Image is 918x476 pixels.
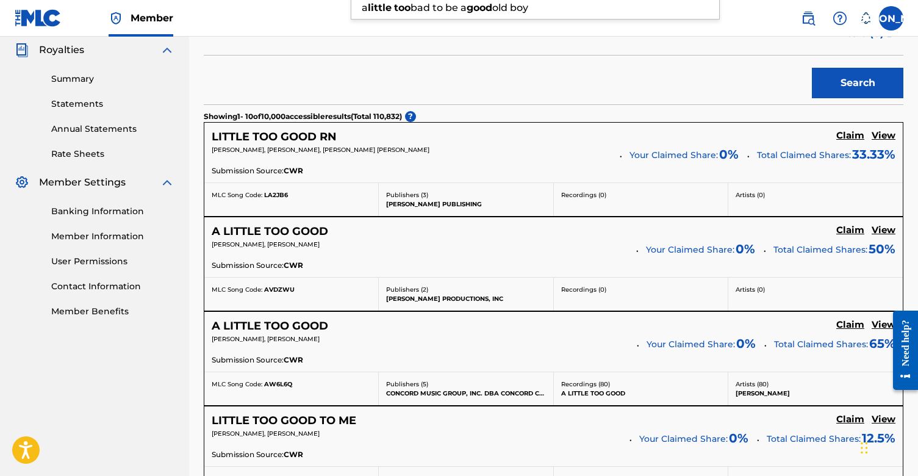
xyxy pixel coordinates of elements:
span: AW6L6Q [264,380,292,388]
p: Recordings ( 80 ) [561,380,720,389]
p: Recordings ( 0 ) [561,190,720,200]
button: Search [812,68,903,98]
span: 0 % [736,334,756,353]
a: Banking Information [51,205,174,218]
span: [PERSON_NAME], [PERSON_NAME] [212,240,320,248]
span: Submission Source: [212,449,284,460]
h5: Claim [836,414,864,425]
img: Top Rightsholder [109,11,123,26]
div: User Menu [879,6,903,31]
div: Drag [861,430,868,466]
span: [PERSON_NAME], [PERSON_NAME] [212,430,320,438]
a: Member Benefits [51,305,174,318]
p: Showing 1 - 10 of 10,000 accessible results (Total 110,832 ) [204,111,402,122]
span: Member Settings [39,175,126,190]
span: old boy [492,2,528,13]
h5: LITTLE TOO GOOD TO ME [212,414,356,428]
span: MLC Song Code: [212,380,262,388]
h5: Claim [836,130,864,142]
span: MLC Song Code: [212,191,262,199]
p: Artists ( 0 ) [736,190,895,200]
h5: View [872,414,895,425]
a: View [872,130,895,143]
strong: too [394,2,411,13]
iframe: Resource Center [884,300,918,401]
p: Artists ( 0 ) [736,285,895,294]
span: Total Claimed Shares: [774,339,868,350]
span: Total Claimed Shares: [767,433,861,444]
strong: good [467,2,492,13]
p: Publishers ( 5 ) [386,380,545,389]
a: Statements [51,98,174,110]
a: Rate Sheets [51,148,174,160]
p: Recordings ( 0 ) [561,285,720,294]
a: View [872,319,895,333]
a: User Permissions [51,255,174,268]
img: MLC Logo [15,9,62,27]
p: [PERSON_NAME] PRODUCTIONS, INC [386,294,545,303]
span: 0 % [729,429,748,447]
h5: View [872,319,895,331]
p: Publishers ( 3 ) [386,190,545,200]
span: CWR [284,355,303,366]
a: Summary [51,73,174,85]
h5: Claim [836,319,864,331]
img: expand [160,175,174,190]
h5: View [872,130,895,142]
span: [PERSON_NAME], [PERSON_NAME] [212,335,320,343]
p: A LITTLE TOO GOOD [561,389,720,398]
span: 50 % [869,240,895,258]
img: Royalties [15,43,29,57]
span: Total Claimed Shares: [773,244,867,255]
span: CWR [284,449,303,460]
p: Artists ( 80 ) [736,380,895,389]
h5: A LITTLE TOO GOOD [212,225,328,239]
div: Help [828,6,852,31]
span: bad to be a [411,2,467,13]
img: help [833,11,847,26]
span: Royalties [39,43,84,57]
a: View [872,225,895,238]
span: Member [131,11,173,25]
p: CONCORD MUSIC GROUP, INC. DBA CONCORD COPYRIGHTS [386,389,545,398]
p: [PERSON_NAME] PUBLISHING [386,200,545,209]
span: a [362,2,368,13]
span: [PERSON_NAME], [PERSON_NAME], [PERSON_NAME] [PERSON_NAME] [212,146,429,154]
iframe: Chat Widget [857,417,918,476]
a: Contact Information [51,280,174,293]
span: 0 % [736,240,755,258]
span: Total Claimed Shares: [757,150,851,160]
span: 33.33 % [852,145,895,164]
span: ? [405,111,416,122]
span: MLC Song Code: [212,286,262,294]
span: Your Claimed Share: [646,243,734,256]
img: expand [160,43,174,57]
span: Your Claimed Share: [639,433,728,445]
span: Your Claimed Share: [647,338,735,351]
span: Submission Source: [212,355,284,366]
span: Submission Source: [212,165,284,176]
h5: A LITTLE TOO GOOD [212,319,328,333]
span: Submission Source: [212,260,284,271]
strong: little [368,2,392,13]
h5: View [872,225,895,236]
span: Your Claimed Share: [629,149,718,162]
span: LA2JB6 [264,191,288,199]
span: CWR [284,165,303,176]
span: CWR [284,260,303,271]
h5: Claim [836,225,864,236]
span: 65 % [869,334,895,353]
p: [PERSON_NAME] [736,389,895,398]
a: Annual Statements [51,123,174,135]
h5: LITTLE TOO GOOD RN [212,130,337,144]
span: 0 % [719,145,739,164]
a: View [872,414,895,427]
span: AVDZWU [264,286,295,294]
a: Public Search [796,6,820,31]
p: Publishers ( 2 ) [386,285,545,294]
img: search [801,11,816,26]
img: Member Settings [15,175,29,190]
